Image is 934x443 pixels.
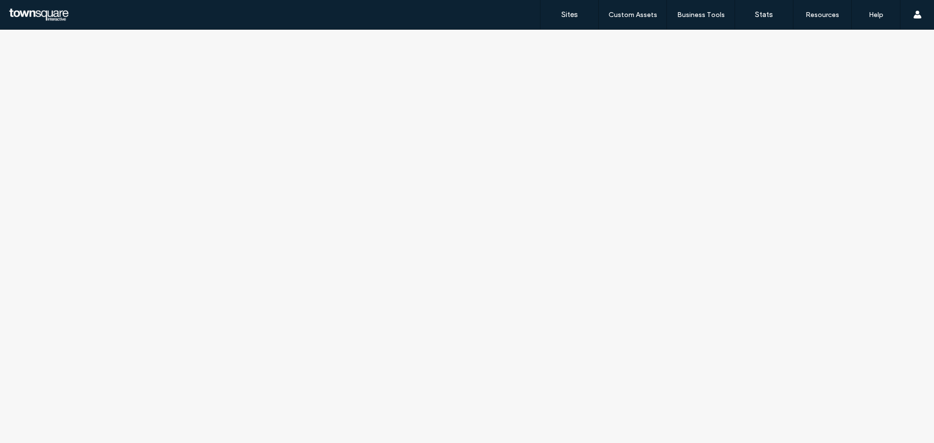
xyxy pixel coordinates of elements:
[561,10,578,19] label: Sites
[806,11,839,19] label: Resources
[755,10,773,19] label: Stats
[677,11,725,19] label: Business Tools
[869,11,883,19] label: Help
[609,11,657,19] label: Custom Assets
